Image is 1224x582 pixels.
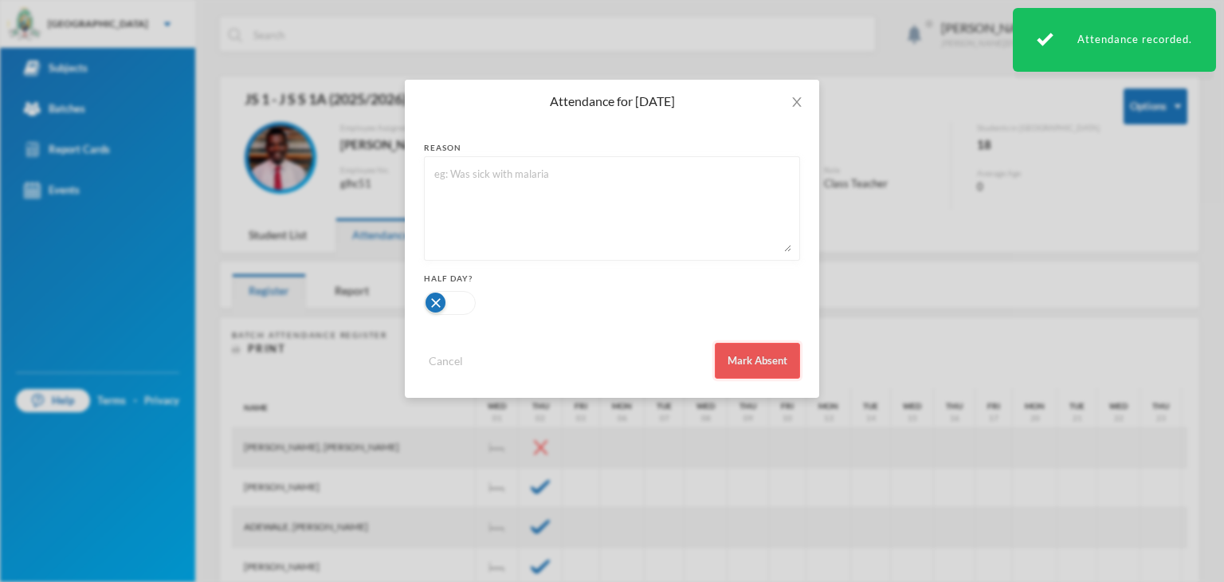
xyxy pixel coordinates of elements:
i: icon: close [790,96,803,108]
button: Cancel [424,352,468,370]
div: Attendance recorded. [1013,8,1216,72]
div: Attendance for [DATE] [424,92,800,110]
div: Half Day? [424,273,800,285]
button: Mark Absent [715,343,800,379]
button: Close [775,80,819,124]
div: reason [424,142,800,154]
